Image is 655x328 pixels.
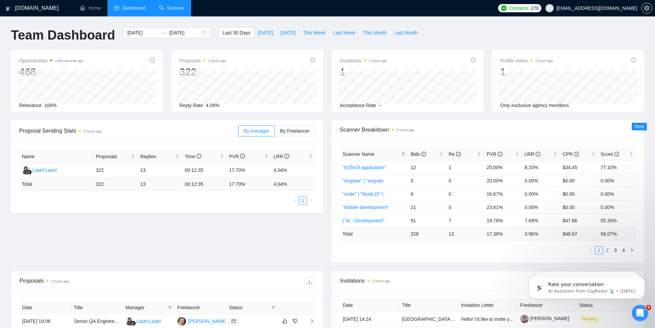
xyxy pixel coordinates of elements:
[44,103,57,108] span: 100%
[126,304,165,311] span: Manager
[458,299,517,312] th: Invitation Letter
[271,305,275,310] span: filter
[32,166,57,174] div: Lastri Lastri
[536,152,540,156] span: info-circle
[446,161,484,174] td: 1
[579,316,602,322] a: Pending
[620,246,628,254] li: 4
[19,178,93,191] td: Total
[93,178,137,191] td: 322
[522,161,560,174] td: 8.33%
[282,318,287,324] span: like
[304,277,315,287] button: download
[304,319,314,324] span: right
[340,103,376,108] span: Acceptance Rate
[446,227,484,240] td: 13
[208,59,226,63] time: 2 hours ago
[291,196,299,205] li: Previous Page
[281,317,289,325] button: like
[55,59,83,63] time: a few seconds ago
[484,227,522,240] td: 17.38 %
[402,316,509,322] a: [GEOGRAPHIC_DATA] | Šiauliai| Dealership Visits
[159,5,184,11] a: searchScanner
[182,178,226,191] td: 00:12:35
[340,125,636,134] span: Scanner Breakdown
[379,103,382,108] span: --
[19,301,71,314] th: Date
[603,247,611,254] a: 2
[140,153,174,160] span: Replies
[501,5,507,11] img: upwork-logo.png
[293,198,297,203] span: left
[227,163,271,178] td: 17.70%
[343,178,384,183] a: "Angular" | "angular
[587,246,595,254] li: Previous Page
[340,312,399,326] td: [DATE] 14:24
[166,302,173,313] span: filter
[188,317,227,325] div: [PERSON_NAME]
[206,103,219,108] span: 4.04%
[408,200,446,214] td: 21
[641,3,652,14] button: setting
[196,154,201,159] span: info-circle
[628,246,636,254] button: right
[161,30,166,35] span: swap-right
[27,170,32,175] img: gigradar-bm.png
[560,174,598,187] td: $0.00
[277,27,299,38] button: [DATE]
[19,150,93,163] th: Name
[280,29,295,36] span: [DATE]
[343,191,383,197] a: "node" | "NodeJS" |
[595,247,603,254] a: 1
[340,277,636,285] span: Invitations
[446,214,484,227] td: 7
[270,302,277,313] span: filter
[6,3,11,14] img: logo
[343,205,389,210] a: "Mobile development"
[525,151,540,157] span: LRR
[620,247,627,254] a: 4
[126,318,161,324] a: LLLastri Lastri
[446,187,484,200] td: 0
[340,299,399,312] th: Date
[329,27,359,38] button: Last Week
[179,103,203,108] span: Reply Rate
[299,27,329,38] button: This Week
[598,187,636,200] td: 0.00%
[299,196,307,205] li: 1
[484,161,522,174] td: 25.00%
[137,163,182,178] td: 13
[547,6,552,11] span: user
[343,165,386,170] a: "EdTech application"
[19,126,238,135] span: Proposal Sending Stats
[598,227,636,240] td: 58.07 %
[126,317,134,326] img: LL
[293,318,297,324] span: dislike
[168,305,172,310] span: filter
[641,5,652,11] a: setting
[291,196,299,205] button: left
[222,29,250,36] span: Last 30 Days
[11,27,115,43] h1: Team Dashboard
[390,27,421,38] button: Last Month
[274,154,289,159] span: LRR
[137,178,182,191] td: 13
[19,65,84,78] div: 468
[531,4,538,12] span: 270
[175,301,227,314] th: Freelancer
[589,248,593,252] span: left
[363,29,387,36] span: This Month
[601,151,619,157] span: Score
[421,152,426,156] span: info-circle
[484,214,522,227] td: 19.78%
[254,27,277,38] button: [DATE]
[340,227,408,240] td: Total
[396,128,414,132] time: 2 hours ago
[343,151,374,157] span: Scanner Name
[333,29,355,36] span: Last Week
[446,200,484,214] td: 0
